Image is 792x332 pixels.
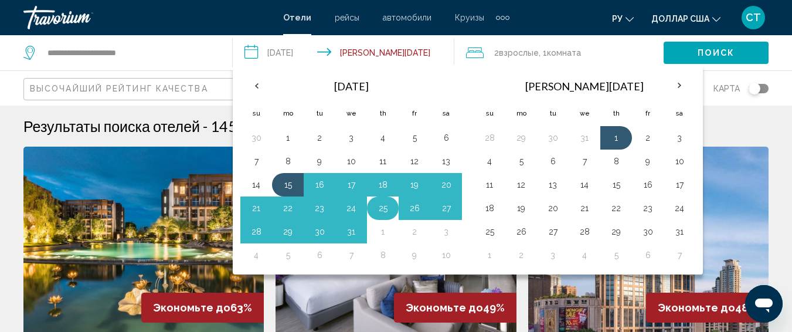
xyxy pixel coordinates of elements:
[233,35,454,70] button: Check-in date: Dec 15, 2025 Check-out date: Jan 1, 2026
[405,177,424,193] button: Day 19
[638,177,657,193] button: Day 16
[670,153,689,170] button: Day 10
[575,177,594,193] button: Day 14
[278,130,297,146] button: Day 1
[394,293,516,323] div: 49%
[406,301,483,314] span: Экономьте до
[745,285,783,323] iframe: Кнопка запуска окна обмена сообщениями
[664,72,695,99] button: Next month
[480,153,499,170] button: Day 4
[499,48,539,57] span: Взрослые
[651,10,720,27] button: Изменить валюту
[607,130,626,146] button: Day 1
[505,72,664,100] th: [PERSON_NAME][DATE]
[278,247,297,263] button: Day 5
[612,14,623,23] font: ру
[638,130,657,146] button: Day 2
[543,177,562,193] button: Day 13
[437,130,456,146] button: Day 6
[342,130,361,146] button: Day 3
[512,177,531,193] button: Day 12
[405,200,424,216] button: Day 26
[247,130,266,146] button: Day 30
[247,223,266,240] button: Day 28
[607,223,626,240] button: Day 29
[373,200,392,216] button: Day 25
[670,200,689,216] button: Day 24
[738,5,769,30] button: Меню пользователя
[272,72,430,100] th: [DATE]
[543,130,562,146] button: Day 30
[210,117,443,135] h2: 1456
[283,13,311,22] font: Отели
[543,247,562,263] button: Day 3
[480,223,499,240] button: Day 25
[575,223,594,240] button: Day 28
[240,72,272,99] button: Previous month
[713,80,740,97] span: карта
[342,247,361,263] button: Day 7
[494,45,539,61] span: 2
[310,177,329,193] button: Day 16
[480,247,499,263] button: Day 1
[405,130,424,146] button: Day 5
[373,130,392,146] button: Day 4
[455,13,484,22] a: Круизы
[310,130,329,146] button: Day 2
[335,13,359,22] a: рейсы
[153,301,230,314] span: Экономьте до
[437,223,456,240] button: Day 3
[437,177,456,193] button: Day 20
[512,223,531,240] button: Day 26
[247,177,266,193] button: Day 14
[247,247,266,263] button: Day 4
[512,247,531,263] button: Day 2
[310,200,329,216] button: Day 23
[607,200,626,216] button: Day 22
[454,35,664,70] button: Travelers: 2 adults, 0 children
[342,223,361,240] button: Day 31
[543,200,562,216] button: Day 20
[670,223,689,240] button: Day 31
[480,200,499,216] button: Day 18
[342,200,361,216] button: Day 24
[651,14,709,23] font: доллар США
[278,223,297,240] button: Day 29
[646,293,769,323] div: 48%
[405,153,424,170] button: Day 12
[547,48,581,57] span: Комната
[203,117,208,135] span: -
[746,11,761,23] font: СТ
[278,177,297,193] button: Day 15
[607,153,626,170] button: Day 8
[638,200,657,216] button: Day 23
[405,247,424,263] button: Day 9
[278,200,297,216] button: Day 22
[638,153,657,170] button: Day 9
[575,247,594,263] button: Day 4
[575,200,594,216] button: Day 21
[512,130,531,146] button: Day 29
[670,130,689,146] button: Day 3
[30,84,260,94] mat-select: Sort by
[373,247,392,263] button: Day 8
[664,42,769,63] button: Поиск
[575,130,594,146] button: Day 31
[740,83,769,94] button: Toggle map
[373,153,392,170] button: Day 11
[670,177,689,193] button: Day 17
[496,8,509,27] button: Дополнительные элементы навигации
[247,200,266,216] button: Day 21
[638,247,657,263] button: Day 6
[23,117,200,135] h1: Результаты поиска отелей
[373,223,392,240] button: Day 1
[383,13,431,22] font: автомобили
[638,223,657,240] button: Day 30
[141,293,264,323] div: 63%
[575,153,594,170] button: Day 7
[512,153,531,170] button: Day 5
[480,130,499,146] button: Day 28
[405,223,424,240] button: Day 2
[658,301,735,314] span: Экономьте до
[612,10,634,27] button: Изменить язык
